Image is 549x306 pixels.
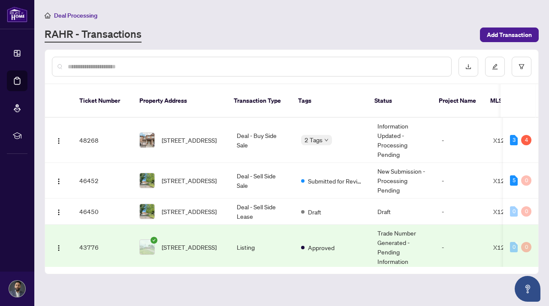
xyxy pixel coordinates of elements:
[72,84,133,118] th: Ticket Number
[230,225,294,270] td: Listing
[435,163,486,199] td: -
[324,138,329,142] span: down
[368,84,432,118] th: Status
[510,206,518,217] div: 0
[465,64,471,70] span: download
[493,208,528,215] span: X12232274
[52,133,66,147] button: Logo
[432,84,483,118] th: Project Name
[55,178,62,185] img: Logo
[140,133,154,147] img: thumbnail-img
[230,118,294,163] td: Deal - Buy Side Sale
[133,84,227,118] th: Property Address
[371,225,435,270] td: Trade Number Generated - Pending Information
[485,57,505,76] button: edit
[162,207,217,216] span: [STREET_ADDRESS]
[305,135,323,145] span: 2 Tags
[510,175,518,186] div: 5
[72,118,133,163] td: 48268
[151,237,157,244] span: check-circle
[521,135,531,145] div: 4
[510,135,518,145] div: 3
[308,207,321,217] span: Draft
[140,173,154,188] img: thumbnail-img
[230,163,294,199] td: Deal - Sell Side Sale
[521,175,531,186] div: 0
[162,176,217,185] span: [STREET_ADDRESS]
[435,225,486,270] td: -
[435,199,486,225] td: -
[492,64,498,70] span: edit
[162,135,217,145] span: [STREET_ADDRESS]
[521,242,531,252] div: 0
[55,245,62,251] img: Logo
[52,240,66,254] button: Logo
[493,243,528,251] span: X12252133
[72,225,133,270] td: 43776
[291,84,368,118] th: Tags
[371,163,435,199] td: New Submission - Processing Pending
[162,242,217,252] span: [STREET_ADDRESS]
[483,84,535,118] th: MLS #
[521,206,531,217] div: 0
[480,28,539,42] button: Add Transaction
[52,174,66,187] button: Logo
[487,28,532,42] span: Add Transaction
[45,12,51,18] span: home
[512,57,531,76] button: filter
[510,242,518,252] div: 0
[45,27,142,43] a: RAHR - Transactions
[308,243,335,252] span: Approved
[227,84,291,118] th: Transaction Type
[435,118,486,163] td: -
[230,199,294,225] td: Deal - Sell Side Lease
[493,136,528,144] span: X12158835
[72,199,133,225] td: 46450
[7,6,27,22] img: logo
[55,138,62,144] img: Logo
[140,204,154,219] img: thumbnail-img
[371,199,435,225] td: Draft
[519,64,525,70] span: filter
[371,118,435,163] td: Information Updated - Processing Pending
[308,176,364,186] span: Submitted for Review
[9,281,25,297] img: Profile Icon
[52,205,66,218] button: Logo
[459,57,478,76] button: download
[72,163,133,199] td: 46452
[140,240,154,254] img: thumbnail-img
[515,276,540,302] button: Open asap
[55,209,62,216] img: Logo
[493,177,528,184] span: X12232274
[54,12,97,19] span: Deal Processing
